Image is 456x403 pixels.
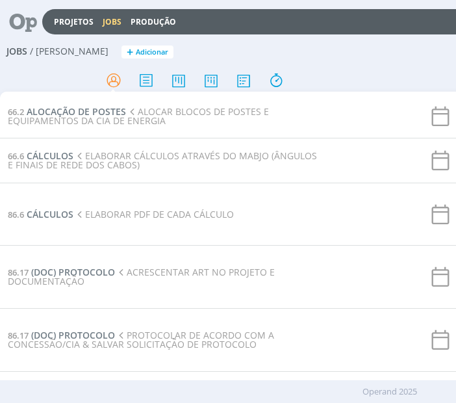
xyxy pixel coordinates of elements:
span: Jobs [6,46,27,57]
a: 86.6CÁLCULOS [8,208,73,220]
span: ALOCAR BLOCOS DE POSTES E EQUIPAMENTOS DA CIA DE ENERGIA [8,105,269,127]
a: 86.17(DOC) PROTOCOLO [8,329,115,341]
span: (DOC) PROTOCOLO [31,266,115,278]
span: 66.6 [8,150,24,162]
span: + [127,45,133,59]
button: Projetos [50,17,97,27]
span: 86.17 [8,266,29,278]
span: ALOCAÇÃO DE POSTES [27,105,126,118]
span: Adicionar [136,48,168,57]
button: +Adicionar [121,45,173,59]
span: 86.17 [8,330,29,341]
button: Produção [127,17,180,27]
span: CÁLCULOS [27,149,73,162]
a: Jobs [103,16,121,27]
a: 66.2ALOCAÇÃO DE POSTES [8,105,126,118]
a: Projetos [54,16,94,27]
span: ACRESCENTAR ART NO PROJETO E DOCUMENTAÇÃO [8,266,275,287]
button: Jobs [99,17,125,27]
span: / [PERSON_NAME] [30,46,108,57]
span: (DOC) PROTOCOLO [31,329,115,341]
span: CÁLCULOS [27,208,73,220]
span: 86.6 [8,209,24,220]
a: 66.6CÁLCULOS [8,149,73,162]
span: PROTOCOLAR DE ACORDO COM A CONCESSÃO/CIA & SALVAR SOLICITAÇÃO DE PROTOCOLO [8,329,274,350]
span: ELABORAR CÁLCULOS ATRAVÉS DO MABJO (ÂNGULOS E FINAIS DE REDE DOS CABOS) [8,149,317,171]
span: 66.2 [8,106,24,118]
a: 86.17(DOC) PROTOCOLO [8,266,115,278]
a: Produção [131,16,176,27]
span: ELABORAR PDF DE CADA CÁLCULO [73,208,234,220]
